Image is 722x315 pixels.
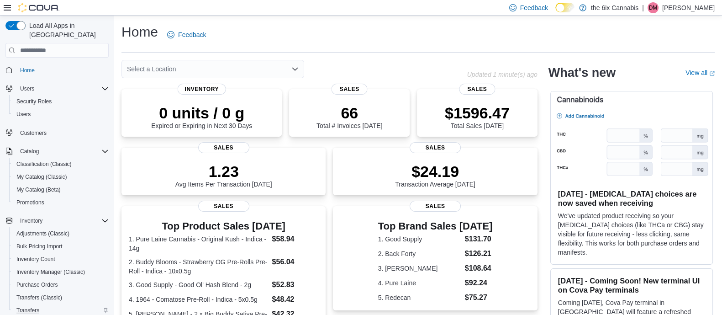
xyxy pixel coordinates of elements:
dt: 3. [PERSON_NAME] [378,264,461,273]
span: Sales [198,201,249,212]
p: $1596.47 [445,104,510,122]
span: Feedback [178,30,206,39]
span: My Catalog (Beta) [13,184,109,195]
dd: $58.94 [272,234,319,245]
h3: Top Brand Sales [DATE] [378,221,493,232]
button: Users [2,82,112,95]
dt: 5. Redecan [378,293,461,302]
button: Purchase Orders [9,278,112,291]
span: My Catalog (Beta) [16,186,61,193]
span: Dark Mode [555,12,556,13]
span: Promotions [16,199,44,206]
dd: $56.04 [272,256,319,267]
span: Adjustments (Classic) [16,230,69,237]
a: Adjustments (Classic) [13,228,73,239]
span: Sales [410,142,461,153]
button: Adjustments (Classic) [9,227,112,240]
span: Security Roles [16,98,52,105]
button: Catalog [2,145,112,158]
dt: 4. 1964 - Comatose Pre-Roll - Indica - 5x0.5g [129,295,269,304]
span: Load All Apps in [GEOGRAPHIC_DATA] [26,21,109,39]
span: Sales [332,84,368,95]
button: Promotions [9,196,112,209]
dt: 2. Back Forty [378,249,461,258]
a: Transfers (Classic) [13,292,66,303]
a: Inventory Count [13,254,59,265]
h3: Top Product Sales [DATE] [129,221,318,232]
span: Transfers (Classic) [13,292,109,303]
span: Transfers (Classic) [16,294,62,301]
button: Users [9,108,112,121]
p: [PERSON_NAME] [662,2,715,13]
span: Bulk Pricing Import [13,241,109,252]
dt: 2. Buddy Blooms - Strawberry OG Pre-Rolls Pre-Roll - Indica - 10x0.5g [129,257,269,276]
dt: 1. Good Supply [378,235,461,244]
div: Total # Invoices [DATE] [316,104,382,129]
a: View allExternal link [685,69,715,76]
span: Inventory [177,84,226,95]
dd: $108.64 [465,263,493,274]
div: Expired or Expiring in Next 30 Days [151,104,252,129]
a: Purchase Orders [13,279,62,290]
a: Users [13,109,34,120]
button: Inventory Manager (Classic) [9,266,112,278]
button: Bulk Pricing Import [9,240,112,253]
span: DM [649,2,658,13]
div: Total Sales [DATE] [445,104,510,129]
div: Avg Items Per Transaction [DATE] [175,162,272,188]
p: | [642,2,644,13]
button: My Catalog (Beta) [9,183,112,196]
span: Inventory [16,215,109,226]
a: Promotions [13,197,48,208]
span: Customers [20,129,47,137]
p: 66 [316,104,382,122]
p: 1.23 [175,162,272,181]
button: Users [16,83,38,94]
span: Classification (Classic) [16,160,72,168]
span: Sales [198,142,249,153]
span: Purchase Orders [13,279,109,290]
a: My Catalog (Beta) [13,184,64,195]
button: Inventory [2,214,112,227]
span: Inventory Manager (Classic) [13,267,109,278]
span: My Catalog (Classic) [13,171,109,182]
a: Feedback [163,26,210,44]
a: Inventory Manager (Classic) [13,267,89,278]
span: Security Roles [13,96,109,107]
a: Classification (Classic) [13,159,75,170]
button: My Catalog (Classic) [9,171,112,183]
p: 0 units / 0 g [151,104,252,122]
span: Purchase Orders [16,281,58,288]
span: Users [16,83,109,94]
button: Catalog [16,146,42,157]
svg: External link [709,71,715,76]
dt: 3. Good Supply - Good Ol' Hash Blend - 2g [129,280,269,289]
button: Security Roles [9,95,112,108]
span: Inventory Count [16,256,55,263]
span: Customers [16,127,109,139]
a: Home [16,65,38,76]
img: Cova [18,3,59,12]
span: Adjustments (Classic) [13,228,109,239]
dd: $92.24 [465,278,493,288]
span: Transfers [16,307,39,314]
dd: $131.70 [465,234,493,245]
span: Inventory [20,217,42,224]
button: Inventory [16,215,46,226]
button: Classification (Classic) [9,158,112,171]
button: Inventory Count [9,253,112,266]
span: Home [16,64,109,75]
h2: What's new [548,65,616,80]
div: Dhwanit Modi [648,2,659,13]
span: Home [20,67,35,74]
a: Bulk Pricing Import [13,241,66,252]
button: Home [2,63,112,76]
span: Catalog [16,146,109,157]
span: Sales [459,84,495,95]
input: Dark Mode [555,3,574,12]
span: Users [20,85,34,92]
span: Inventory Manager (Classic) [16,268,85,276]
dd: $48.42 [272,294,319,305]
span: Sales [410,201,461,212]
span: Classification (Classic) [13,159,109,170]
